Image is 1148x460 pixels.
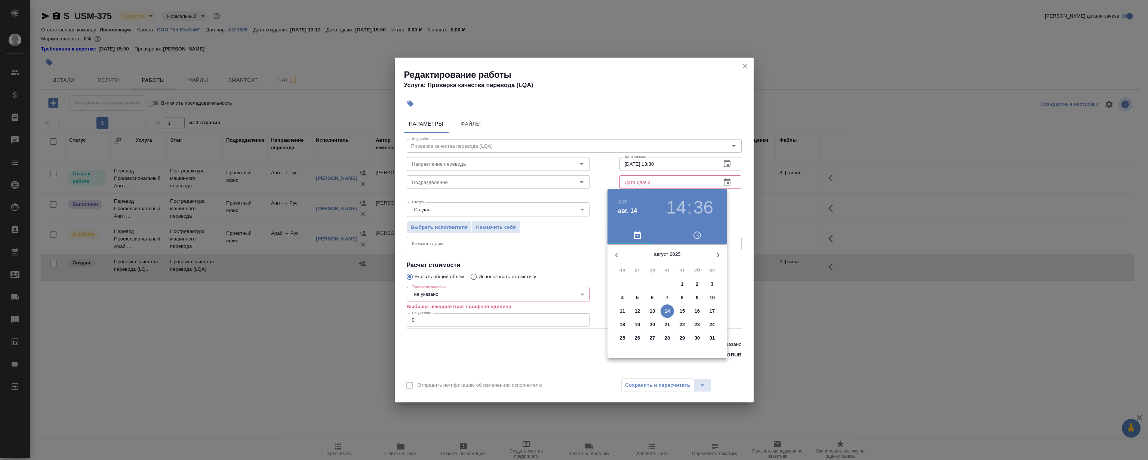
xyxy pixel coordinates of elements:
p: 27 [650,334,655,342]
p: 28 [665,334,670,342]
p: 20 [650,321,655,328]
p: 22 [680,321,685,328]
p: 15 [680,307,685,315]
button: 19 [631,318,644,331]
button: 20 [646,318,659,331]
span: чт [661,266,674,274]
button: 23 [690,318,704,331]
button: 9 [690,291,704,304]
button: 2 [690,277,704,291]
p: 16 [695,307,700,315]
button: 8 [675,291,689,304]
p: август 2025 [625,251,709,258]
button: 18 [616,318,629,331]
p: 26 [635,334,640,342]
button: 36 [693,197,713,218]
button: 27 [646,331,659,345]
p: 31 [710,334,715,342]
button: 7 [661,291,674,304]
p: 10 [710,294,715,301]
button: 28 [661,331,674,345]
p: 29 [680,334,685,342]
p: 19 [635,321,640,328]
span: вс [705,266,719,274]
p: 2 [696,280,698,288]
p: 6 [651,294,653,301]
button: 17 [705,304,719,318]
button: 1 [675,277,689,291]
button: 24 [705,318,719,331]
span: вт [631,266,644,274]
span: ср [646,266,659,274]
button: 5 [631,291,644,304]
p: 21 [665,321,670,328]
p: 7 [666,294,668,301]
p: 18 [620,321,625,328]
p: 1 [681,280,683,288]
button: 25 [616,331,629,345]
p: 4 [621,294,624,301]
button: 12 [631,304,644,318]
button: 14 [666,197,686,218]
button: 10 [705,291,719,304]
button: 15 [675,304,689,318]
p: 14 [665,307,670,315]
button: 11 [616,304,629,318]
p: 23 [695,321,700,328]
p: 9 [696,294,698,301]
p: 17 [710,307,715,315]
p: 3 [711,280,713,288]
button: 14 [661,304,674,318]
p: 12 [635,307,640,315]
p: 11 [620,307,625,315]
button: 16 [690,304,704,318]
span: пн [616,266,629,274]
button: 3 [705,277,719,291]
button: 31 [705,331,719,345]
button: 6 [646,291,659,304]
button: 21 [661,318,674,331]
button: 26 [631,331,644,345]
span: сб [690,266,704,274]
button: 22 [675,318,689,331]
button: 2025 [618,200,627,204]
button: 30 [690,331,704,345]
p: 5 [636,294,638,301]
p: 30 [695,334,700,342]
p: 13 [650,307,655,315]
button: 29 [675,331,689,345]
p: 8 [681,294,683,301]
p: 25 [620,334,625,342]
button: 4 [616,291,629,304]
h3: : [687,197,692,218]
button: авг. 14 [618,206,637,215]
span: пт [675,266,689,274]
p: 24 [710,321,715,328]
button: 13 [646,304,659,318]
